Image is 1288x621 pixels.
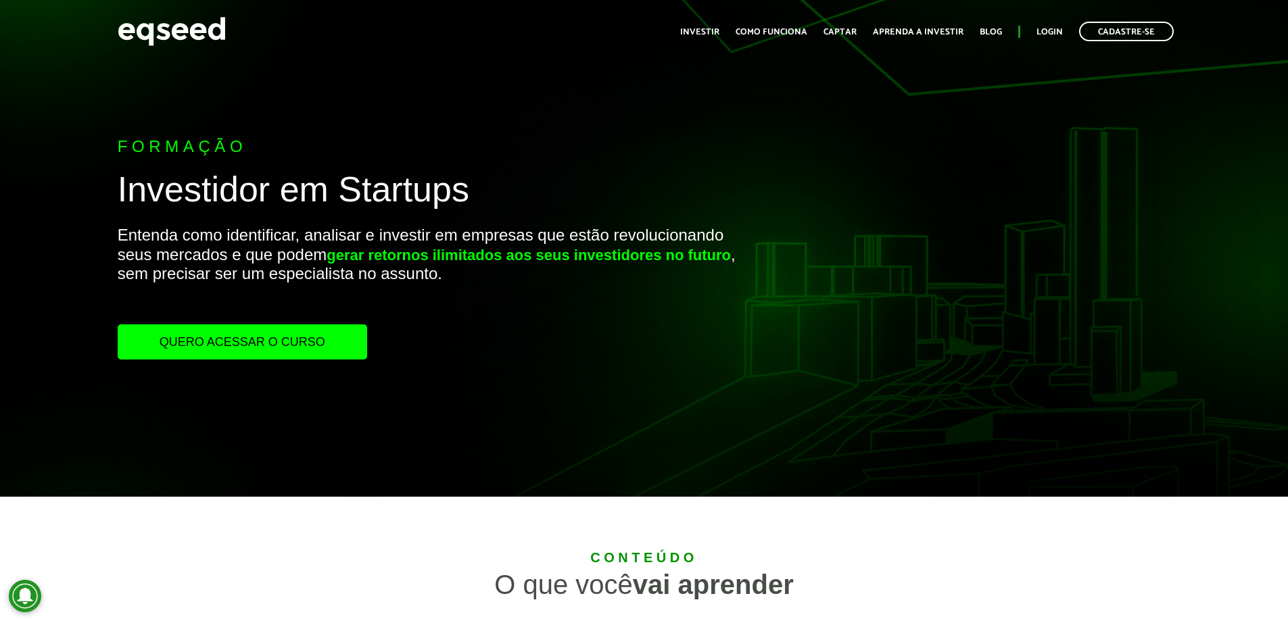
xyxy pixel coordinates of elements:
[118,137,742,157] p: Formação
[224,551,1063,564] div: Conteúdo
[118,170,742,216] h1: Investidor em Startups
[680,28,719,36] a: Investir
[1036,28,1063,36] a: Login
[118,324,367,359] a: Quero acessar o curso
[118,226,742,324] p: Entenda como identificar, analisar e investir em empresas que estão revolucionando seus mercados ...
[736,28,807,36] a: Como funciona
[873,28,963,36] a: Aprenda a investir
[224,571,1063,598] div: O que você
[327,247,731,264] strong: gerar retornos ilimitados aos seus investidores no futuro
[824,28,857,36] a: Captar
[1079,22,1174,41] a: Cadastre-se
[633,570,794,599] strong: vai aprender
[980,28,1002,36] a: Blog
[118,14,226,49] img: EqSeed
